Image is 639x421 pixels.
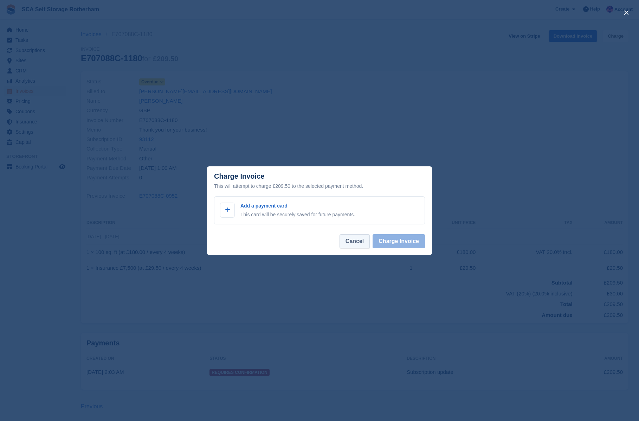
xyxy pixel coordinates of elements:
[621,7,632,18] button: close
[240,211,355,218] p: This card will be securely saved for future payments.
[340,234,370,248] button: Cancel
[214,172,425,190] div: Charge Invoice
[373,234,425,248] button: Charge Invoice
[240,202,355,210] p: Add a payment card
[214,196,425,224] a: Add a payment card This card will be securely saved for future payments.
[214,182,425,190] div: This will attempt to charge £209.50 to the selected payment method.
